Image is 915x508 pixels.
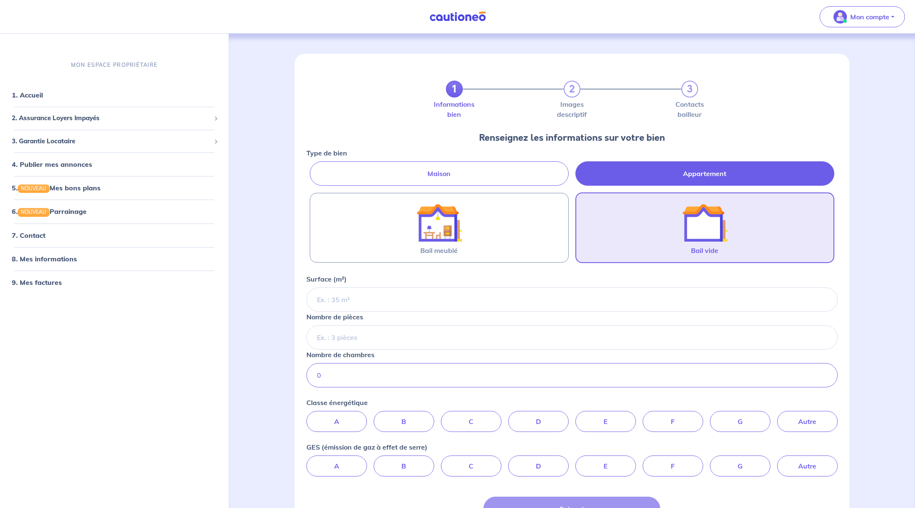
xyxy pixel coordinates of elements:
label: C [441,455,501,476]
span: 3. Garantie Locataire [12,137,211,146]
div: 6.NOUVEAUParrainage [3,203,225,220]
p: MON ESPACE PROPRIÉTAIRE [71,61,158,69]
label: Contacts bailleur [681,101,698,118]
label: C [441,411,501,432]
p: GES (émission de gaz à effet de serre) [306,442,427,452]
a: 4. Publier mes annonces [12,160,92,168]
a: 9. Mes factures [12,278,62,286]
div: 5.NOUVEAUMes bons plans [3,179,225,196]
label: Appartement [575,161,834,186]
label: A [306,411,367,432]
a: 1. Accueil [12,91,43,99]
label: G [710,455,770,476]
label: A [306,455,367,476]
div: Renseignez les informations sur votre bien [306,131,838,145]
p: Nombre de chambres [306,350,374,360]
label: E [575,411,636,432]
a: 5.NOUVEAUMes bons plans [12,184,100,192]
img: illu_account_valid_menu.svg [833,10,847,24]
label: F [643,455,703,476]
label: D [508,455,569,476]
img: Cautioneo [426,11,489,22]
label: F [643,411,703,432]
label: B [374,455,434,476]
span: Bail vide [691,245,718,255]
p: Surface (m²) [306,274,347,284]
label: Images descriptif [564,101,580,118]
p: Type de bien [306,148,347,158]
div: 4. Publier mes annonces [3,156,225,173]
a: 8. Mes informations [12,254,77,263]
a: 7. Contact [12,231,45,239]
label: Autre [777,455,838,476]
p: Nombre de pièces [306,312,363,322]
a: 1 [446,81,463,97]
label: D [508,411,569,432]
input: Ex. : 3 pièces [306,325,838,350]
div: 8. Mes informations [3,250,225,267]
input: Ex. : 1 chambre [306,363,838,387]
label: G [710,411,770,432]
label: E [575,455,636,476]
img: illu_empty_lease.svg [682,200,728,245]
p: Classe énergétique [306,397,368,408]
span: Bail meublé [420,245,458,255]
button: illu_account_valid_menu.svgMon compte [820,6,905,27]
div: 2. Assurance Loyers Impayés [3,110,225,126]
label: Autre [777,411,838,432]
p: Mon compte [850,12,889,22]
label: B [374,411,434,432]
div: 3. Garantie Locataire [3,133,225,150]
a: 6.NOUVEAUParrainage [12,207,87,216]
img: illu_furnished_lease.svg [417,200,462,245]
div: 1. Accueil [3,87,225,103]
input: Ex. : 35 m² [306,287,838,312]
label: Informations bien [446,101,463,118]
label: Maison [310,161,569,186]
span: 2. Assurance Loyers Impayés [12,113,211,123]
div: 7. Contact [3,226,225,243]
div: 9. Mes factures [3,274,225,290]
